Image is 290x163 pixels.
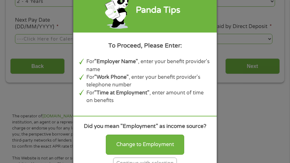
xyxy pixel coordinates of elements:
[94,74,129,80] b: "Work Phone"
[136,4,180,17] div: Panda Tips
[79,41,211,50] div: To Proceed, Please Enter:
[86,58,211,73] li: For , enter your benefit provider's name
[86,73,211,89] li: For , enter your benefit provider's telephone number
[79,122,211,130] div: Did you mean "Employment" as income source?
[94,90,149,96] b: "Time at Employment"
[94,58,138,65] b: "Employer Name"
[86,89,211,105] li: For , enter amount of time on benefits
[106,135,184,154] div: Change to Employment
